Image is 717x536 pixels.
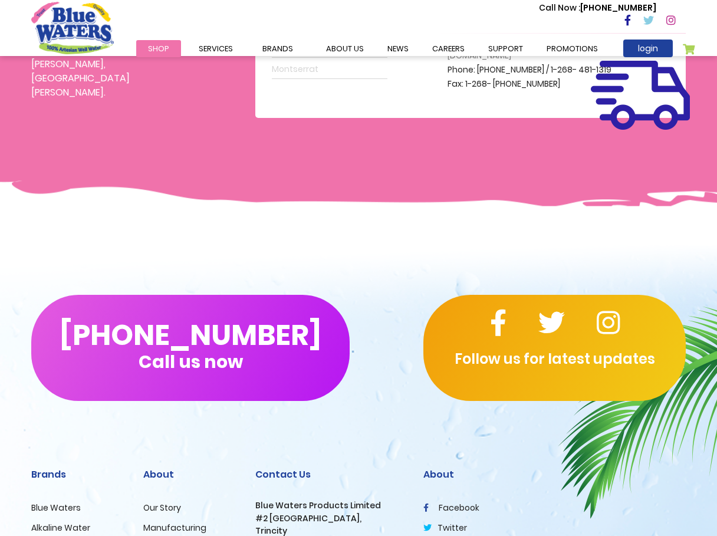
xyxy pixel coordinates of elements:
a: Our Story [143,502,181,514]
a: Promotions [535,40,610,57]
a: Montserrat [272,60,387,79]
span: Brands [262,43,293,54]
a: twitter [423,522,467,534]
a: support [476,40,535,57]
h3: Blue Waters Products Limited [255,501,406,511]
h2: About [423,469,686,480]
p: Follow us for latest updates [423,348,686,370]
h3: Trincity [255,526,406,536]
a: store logo [31,2,114,54]
span: Call us now [139,359,243,365]
button: [PHONE_NUMBER]Call us now [31,295,350,401]
a: login [623,40,673,57]
a: about us [314,40,376,57]
span: Services [199,43,233,54]
h2: Brands [31,469,126,480]
span: Shop [148,43,169,54]
h2: Contact Us [255,469,406,480]
a: Alkaline Water [31,522,90,534]
a: facebook [423,502,479,514]
a: careers [420,40,476,57]
span: Call Now : [539,2,580,14]
a: News [376,40,420,57]
h2: About [143,469,238,480]
span: [EMAIL_ADDRESS][PERSON_NAME][DOMAIN_NAME] [448,35,577,61]
p: [PHONE_NUMBER] [539,2,656,14]
a: Blue Waters [31,502,81,514]
h3: #2 [GEOGRAPHIC_DATA], [255,514,406,524]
